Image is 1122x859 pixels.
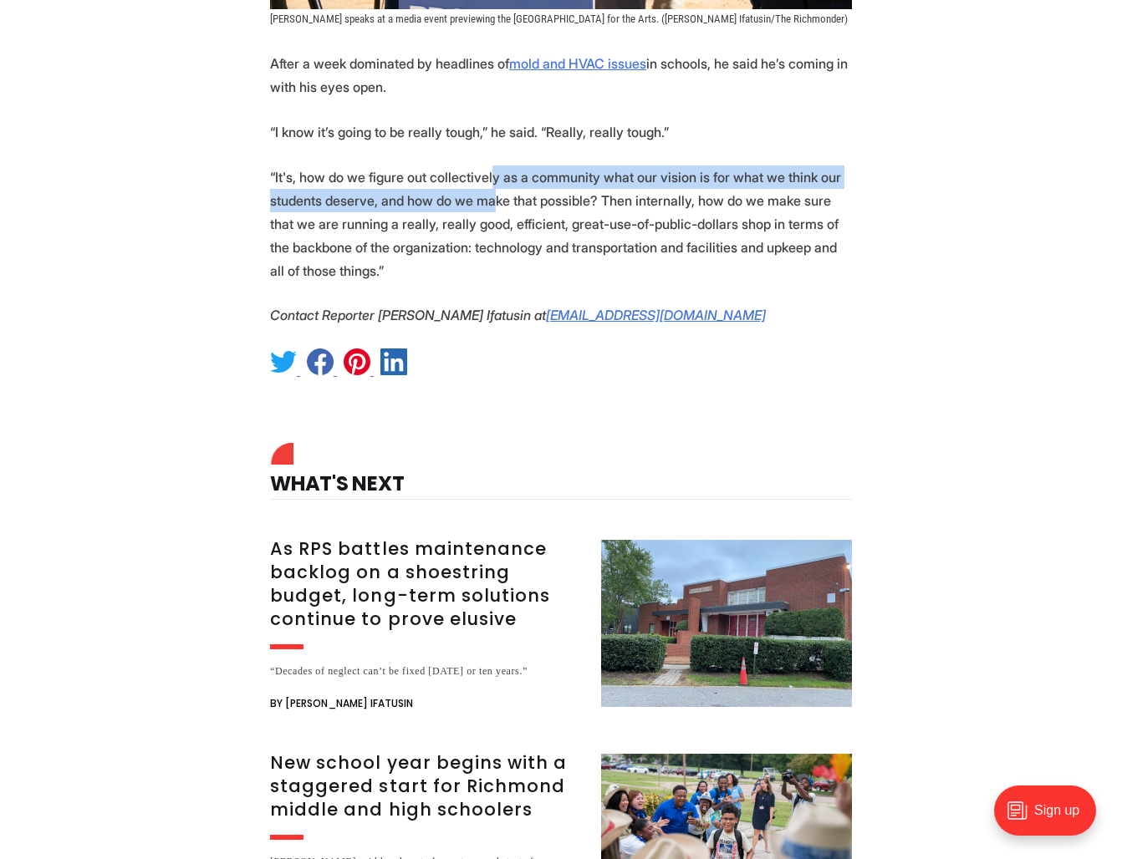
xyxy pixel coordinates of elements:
[270,694,413,714] span: By [PERSON_NAME] Ifatusin
[270,447,852,500] h4: What's Next
[546,307,766,323] a: [EMAIL_ADDRESS][DOMAIN_NAME]
[270,307,546,323] em: Contact Reporter [PERSON_NAME] Ifatusin at
[601,540,852,707] img: As RPS battles maintenance backlog on a shoestring budget, long-term solutions continue to prove ...
[270,663,581,680] div: “Decades of neglect can’t be fixed [DATE] or ten years.”
[270,52,852,99] p: After a week dominated by headlines of in schools, he said he’s coming in with his eyes open.
[270,537,581,631] h3: As RPS battles maintenance backlog on a shoestring budget, long-term solutions continue to prove ...
[270,120,852,144] p: “I know it’s going to be really tough,” he said. “Really, really tough.”
[270,13,848,25] span: [PERSON_NAME] speaks at a media event previewing the [GEOGRAPHIC_DATA] for the Arts. ([PERSON_NAM...
[270,751,581,821] h3: New school year begins with a staggered start for Richmond middle and high schoolers
[509,55,646,72] a: mold and HVAC issues
[980,777,1122,859] iframe: portal-trigger
[270,540,852,714] a: As RPS battles maintenance backlog on a shoestring budget, long-term solutions continue to prove ...
[270,165,852,282] p: “It's, how do we figure out collectively as a community what our vision is for what we think our ...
